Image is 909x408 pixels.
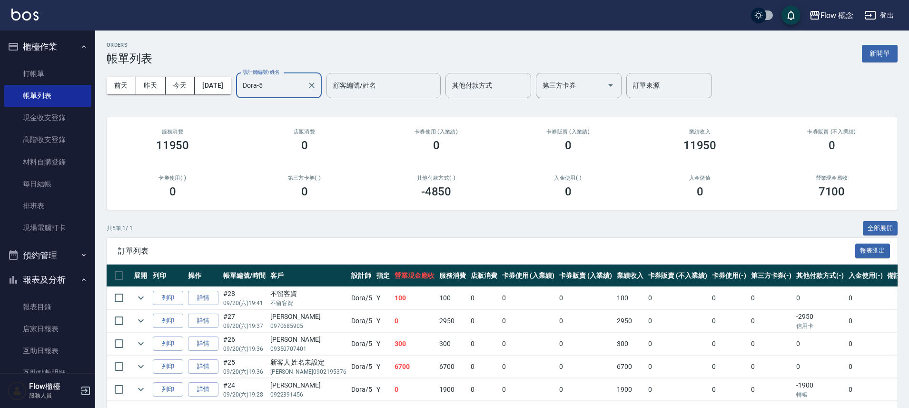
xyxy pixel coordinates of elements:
td: 6700 [614,356,646,378]
a: 排班表 [4,195,91,217]
a: 互助日報表 [4,340,91,362]
a: 報表目錄 [4,296,91,318]
td: 0 [468,310,500,332]
th: 指定 [374,265,392,287]
button: 登出 [861,7,898,24]
td: #25 [221,356,268,378]
td: 0 [500,378,557,401]
th: 展開 [131,265,150,287]
th: 第三方卡券(-) [749,265,794,287]
button: save [781,6,800,25]
p: 信用卡 [796,322,844,330]
td: 0 [557,356,614,378]
div: [PERSON_NAME] [270,335,346,345]
td: 0 [794,287,846,309]
td: Y [374,287,392,309]
h3: 0 [565,185,572,198]
td: 0 [749,287,794,309]
h3: 7100 [819,185,845,198]
td: 0 [392,378,437,401]
td: 1900 [614,378,646,401]
div: 新客人 姓名未設定 [270,357,346,367]
button: expand row [134,337,148,351]
h2: 店販消費 [250,129,359,135]
td: 0 [646,287,710,309]
a: 報表匯出 [855,246,890,255]
td: 300 [392,333,437,355]
td: 2950 [614,310,646,332]
td: #27 [221,310,268,332]
label: 設計師編號/姓名 [243,69,280,76]
a: 帳單列表 [4,85,91,107]
th: 帳單編號/時間 [221,265,268,287]
td: Dora /5 [349,356,375,378]
td: Dora /5 [349,310,375,332]
button: Open [603,78,618,93]
p: 轉帳 [796,390,844,399]
p: 共 5 筆, 1 / 1 [107,224,133,233]
td: 0 [710,310,749,332]
td: Dora /5 [349,333,375,355]
td: Dora /5 [349,378,375,401]
h3: -4850 [421,185,452,198]
p: 不留客資 [270,299,346,307]
img: Logo [11,9,39,20]
a: 詳情 [188,314,218,328]
h2: 業績收入 [645,129,754,135]
button: 櫃檯作業 [4,34,91,59]
td: 0 [846,356,885,378]
th: 店販消費 [468,265,500,287]
p: 09/20 (六) 19:41 [223,299,266,307]
td: 1900 [437,378,468,401]
td: 0 [500,333,557,355]
a: 現金收支登錄 [4,107,91,129]
h2: 卡券使用 (入業績) [382,129,491,135]
h2: 第三方卡券(-) [250,175,359,181]
td: 0 [749,356,794,378]
a: 店家日報表 [4,318,91,340]
td: 0 [846,378,885,401]
h3: 0 [169,185,176,198]
h2: ORDERS [107,42,152,48]
h3: 服務消費 [118,129,227,135]
p: 09/20 (六) 19:36 [223,345,266,353]
th: 營業現金應收 [392,265,437,287]
th: 服務消費 [437,265,468,287]
td: 6700 [392,356,437,378]
a: 互助點數明細 [4,362,91,384]
td: 0 [710,333,749,355]
td: 0 [557,310,614,332]
a: 新開單 [862,49,898,58]
button: [DATE] [195,77,231,94]
a: 詳情 [188,359,218,374]
p: 服務人員 [29,391,78,400]
h3: 0 [697,185,703,198]
td: 0 [468,333,500,355]
th: 操作 [186,265,221,287]
td: 6700 [437,356,468,378]
h3: 0 [301,185,308,198]
h3: 0 [433,139,440,152]
a: 打帳單 [4,63,91,85]
a: 材料自購登錄 [4,151,91,173]
button: expand row [134,291,148,305]
h3: 0 [301,139,308,152]
div: 不留客資 [270,289,346,299]
th: 列印 [150,265,186,287]
h3: 0 [829,139,835,152]
h5: Flow櫃檯 [29,382,78,391]
td: #24 [221,378,268,401]
td: 0 [749,310,794,332]
td: Y [374,310,392,332]
th: 備註 [885,265,903,287]
h3: 0 [565,139,572,152]
th: 卡券販賣 (入業績) [557,265,614,287]
a: 現場電腦打卡 [4,217,91,239]
div: [PERSON_NAME] [270,380,346,390]
td: Dora /5 [349,287,375,309]
button: 列印 [153,291,183,306]
td: 0 [468,356,500,378]
td: 0 [500,287,557,309]
td: 0 [794,356,846,378]
button: Flow 概念 [805,6,858,25]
